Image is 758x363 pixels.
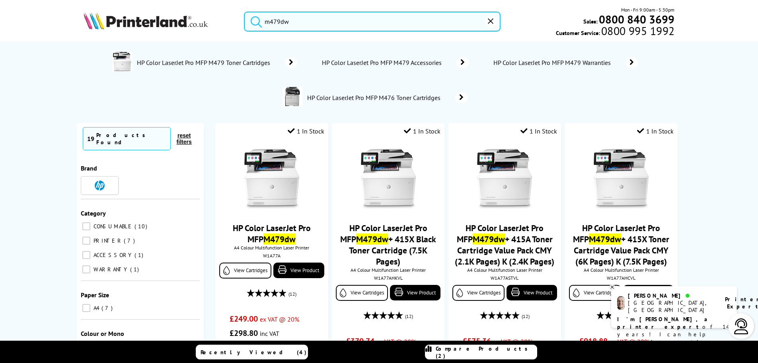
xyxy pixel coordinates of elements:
div: [GEOGRAPHIC_DATA], [GEOGRAPHIC_DATA] [628,299,715,314]
a: View Product [507,285,557,300]
div: 1 In Stock [520,127,557,135]
span: Recently Viewed (4) [201,349,307,356]
div: W1A77A [221,253,322,259]
span: ex VAT @ 20% [260,315,299,323]
div: W1A77AHCVL [571,275,672,281]
span: HP Color LaserJet Pro MFP M479 Accessories [321,59,444,67]
a: HP Color LaserJet Pro MFPM479dw+ 415X Toner Cartridge Value Pack CMY (6K Pages) K (7.5K Pages) [573,222,669,267]
mark: M479dw [356,233,388,245]
a: HP Color LaserJet Pro MFP M479 Accessories [321,57,469,68]
p: of 14 years! I can help you choose the right product [617,316,731,353]
a: Recently Viewed (4) [196,345,308,359]
div: 1 In Stock [404,127,440,135]
b: I'm [PERSON_NAME], a printer expert [617,316,710,330]
img: HP-M479dw-FrontFacing-Small.jpg [359,149,418,209]
span: 7 [124,237,137,244]
span: A4 Colour Multifunction Laser Printer [569,267,674,273]
div: W1A77ASTVL [454,275,555,281]
a: View Cartridges [569,285,621,301]
a: 0800 840 3699 [598,16,674,23]
span: Mon - Fri 9:00am - 5:30pm [621,6,674,14]
img: HP-M479dw-FrontFacing-Small.jpg [242,149,302,209]
div: [PERSON_NAME] [628,292,715,299]
a: View Cartridges [219,263,271,279]
a: View Product [390,285,440,300]
input: WARRANTY 1 [82,265,90,273]
a: HP Color LaserJet Pro MFPM479dw [233,222,311,245]
span: £918.88 [579,336,608,346]
div: Products Found [96,131,166,146]
span: A4 Colour Multifunction Laser Printer [452,267,557,273]
mark: M479dw [263,233,296,245]
mark: M479dw [473,233,505,245]
span: 19 [87,135,94,143]
span: 1 [130,266,141,273]
span: inc VAT [260,330,279,337]
img: ashley-livechat.png [617,296,625,310]
img: user-headset-light.svg [733,318,749,334]
img: HP-M479dw-FrontFacing-Small.jpg [591,149,651,209]
img: W1A77A-conspage.jpg [112,52,132,72]
span: Paper Size [81,291,109,299]
div: 1 In Stock [637,127,674,135]
img: CF385A-conspage.jpg [283,87,302,107]
span: Category [81,209,106,217]
input: CONSUMABLE 10 [82,222,90,230]
img: HP [95,181,105,190]
span: 1 [134,251,145,259]
a: HP Color LaserJet Pro MFPM479dw+ 415X Black Toner Cartridge (7.5K Pages) [340,222,436,267]
a: View Product [273,263,324,278]
div: W1A77AHKVL [338,275,438,281]
b: 0800 840 3699 [599,12,674,27]
span: £379.74 [346,336,374,346]
span: £575.36 [463,336,491,346]
input: PRINTER 7 [82,237,90,245]
mark: M479dw [589,233,621,245]
span: (12) [522,309,530,324]
div: 1 In Stock [288,127,324,135]
a: HP Color LaserJet Pro MFPM479dw+ 415A Toner Cartridge Value Pack CMY (2.1K Pages) K (2.4K Pages) [455,222,554,267]
a: View Product [623,285,674,300]
span: (12) [405,309,413,324]
span: A4 Colour Multifunction Laser Printer [336,267,440,273]
a: HP Color LaserJet Pro MFP M479 Toner Cartridges [136,52,297,73]
a: Compare Products (2) [425,345,537,359]
span: HP Color LaserJet Pro MFP M476 Toner Cartridges [306,94,443,102]
span: ex VAT @ 20% [493,337,532,345]
button: reset filters [171,132,198,145]
span: ex VAT @ 20% [610,337,649,345]
span: A4 [92,304,101,312]
span: A4 Colour Multifunction Laser Printer [219,245,324,251]
span: ACCESSORY [92,251,134,259]
span: ex VAT @ 20% [376,337,416,345]
a: Printerland Logo [84,12,234,31]
a: View Cartridges [452,285,505,301]
span: CONSUMABLE [92,223,134,230]
span: WARRANTY [92,266,129,273]
a: View Cartridges [336,285,388,301]
img: Printerland Logo [84,12,208,29]
span: Brand [81,164,97,172]
img: HP-M479dw-FrontFacing-Small.jpg [475,149,534,209]
span: 7 [101,304,115,312]
span: £249.00 [230,314,258,324]
a: HP Color LaserJet Pro MFP M476 Toner Cartridges [306,87,468,108]
span: £298.80 [230,328,258,338]
span: HP Color LaserJet Pro MFP M479 Toner Cartridges [136,59,273,67]
span: 10 [134,223,149,230]
input: A4 7 [82,304,90,312]
span: Sales: [583,18,598,25]
span: 0800 995 1992 [600,27,674,35]
span: Customer Service: [556,27,674,37]
span: Colour or Mono [81,330,124,337]
input: Search product [244,12,501,31]
span: (12) [288,286,296,302]
a: HP Color LaserJet Pro MFP M479 Warranties [493,57,638,68]
input: ACCESSORY 1 [82,251,90,259]
span: HP Color LaserJet Pro MFP M479 Warranties [493,59,614,67]
span: PRINTER [92,237,123,244]
span: Compare Products (2) [436,345,537,359]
